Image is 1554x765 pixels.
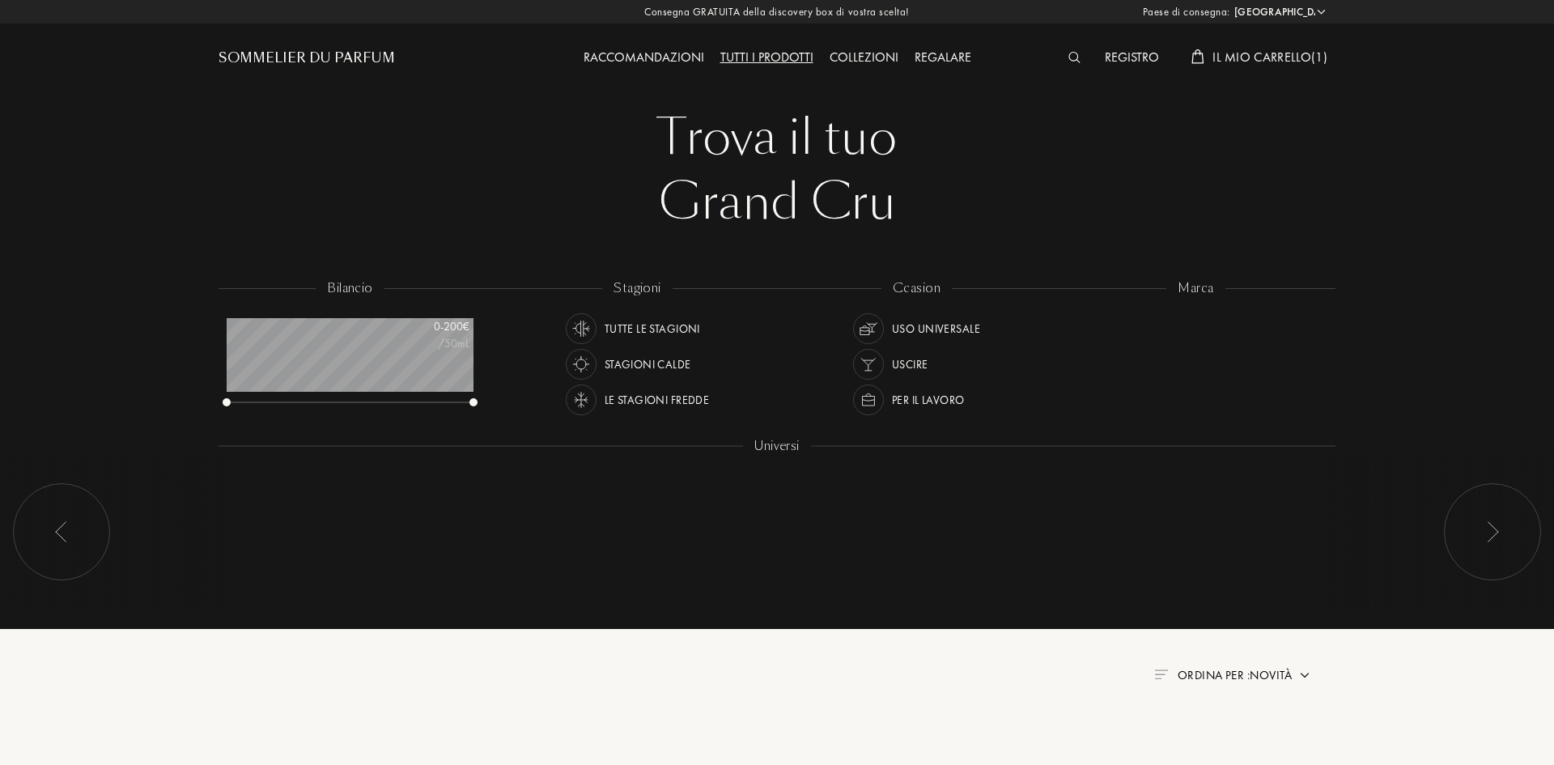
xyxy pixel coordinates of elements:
div: Stagioni calde [605,349,691,380]
a: Registro [1097,49,1167,66]
img: arr_left.svg [55,521,68,542]
a: Raccomandazioni [575,49,712,66]
div: Regalare [906,48,979,69]
div: Collezioni [822,48,906,69]
img: usage_occasion_all_white.svg [857,317,880,340]
div: Raccomandazioni [575,48,712,69]
a: Collezioni [822,49,906,66]
a: Sommelier du Parfum [219,49,395,68]
div: Tutte le stagioni [605,313,700,344]
div: Universi [743,437,811,456]
img: cart_white.svg [1191,49,1204,64]
div: /50mL [388,335,469,352]
div: Grand Cru [231,170,1323,235]
img: usage_occasion_work_white.svg [857,389,880,411]
img: arrow.png [1298,669,1311,682]
img: usage_season_average_white.svg [570,317,592,340]
img: search_icn_white.svg [1068,52,1081,63]
img: usage_occasion_party_white.svg [857,353,880,376]
div: ccasion [881,279,952,298]
img: usage_season_hot_white.svg [570,353,592,376]
div: Per il lavoro [892,385,964,415]
div: Registro [1097,48,1167,69]
a: Tutti i prodotti [712,49,822,66]
div: Uso universale [892,313,980,344]
img: arr_left.svg [1486,521,1499,542]
div: marca [1166,279,1225,298]
div: stagioni [602,279,673,298]
span: Ordina per : Novità [1178,667,1292,683]
span: Paese di consegna: [1143,4,1230,20]
div: Uscire [892,349,928,380]
img: filter_by.png [1154,669,1167,679]
div: Tutti i prodotti [712,48,822,69]
div: bilancio [316,279,384,298]
img: usage_season_cold_white.svg [570,389,592,411]
div: Le stagioni fredde [605,385,710,415]
div: Trova il tuo [231,105,1323,170]
span: Il mio carrello ( 1 ) [1212,49,1327,66]
a: Regalare [906,49,979,66]
div: 0 - 200 € [388,318,469,335]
